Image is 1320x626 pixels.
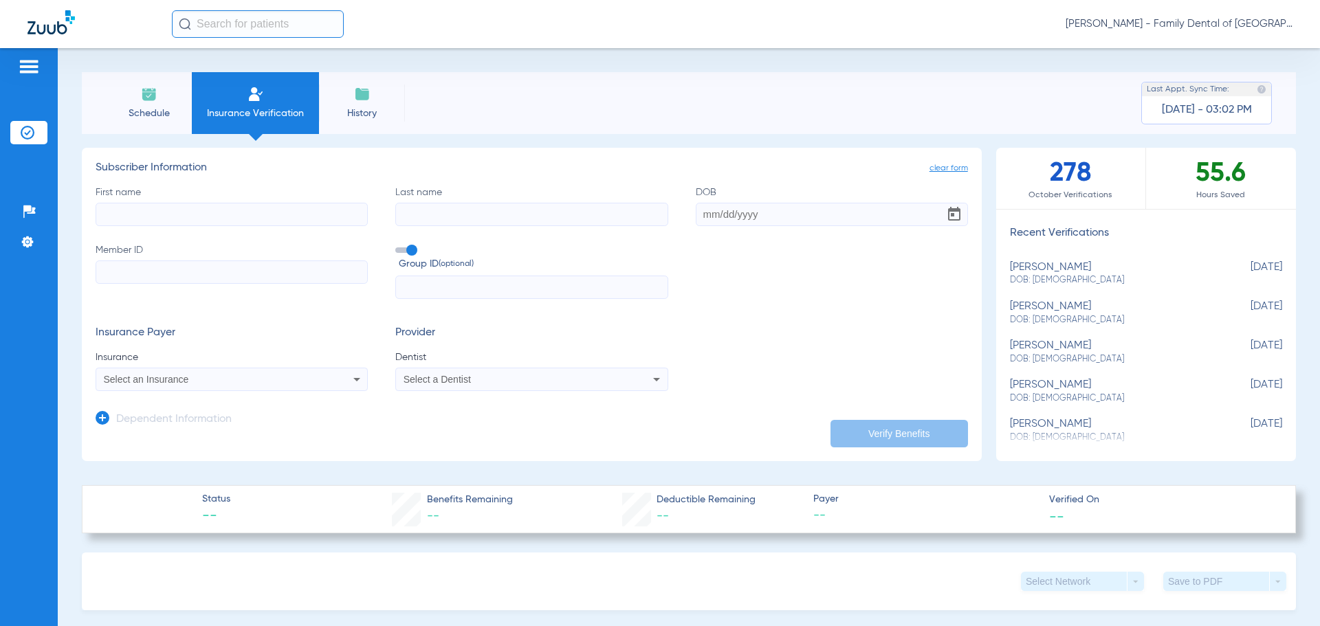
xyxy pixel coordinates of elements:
input: Member ID [96,260,368,284]
span: [DATE] - 03:02 PM [1162,103,1252,117]
img: Schedule [141,86,157,102]
button: Open calendar [940,201,968,228]
input: DOBOpen calendar [696,203,968,226]
span: Insurance Verification [202,107,309,120]
span: Status [202,492,230,506]
span: [DATE] [1213,300,1282,326]
span: Benefits Remaining [427,493,513,507]
span: Verified On [1049,493,1273,507]
span: [DATE] [1213,261,1282,287]
span: clear form [929,161,968,175]
label: First name [96,186,368,226]
small: (optional) [439,257,474,271]
span: Select an Insurance [104,374,189,385]
span: Hours Saved [1146,188,1296,202]
div: [PERSON_NAME] [1010,339,1213,365]
span: Payer [813,492,1037,506]
label: DOB [696,186,968,226]
label: Member ID [96,243,368,300]
h3: Provider [395,326,668,340]
h3: Recent Verifications [996,227,1296,241]
span: [PERSON_NAME] - Family Dental of [GEOGRAPHIC_DATA] [1066,17,1292,31]
span: DOB: [DEMOGRAPHIC_DATA] [1010,353,1213,366]
img: Manual Insurance Verification [247,86,264,102]
span: [DATE] [1213,339,1282,365]
label: Last name [395,186,668,226]
span: -- [813,507,1037,524]
img: Search Icon [179,18,191,30]
span: Schedule [116,107,181,120]
img: History [354,86,371,102]
input: Search for patients [172,10,344,38]
span: -- [202,507,230,526]
span: Select a Dentist [404,374,471,385]
span: October Verifications [996,188,1145,202]
span: DOB: [DEMOGRAPHIC_DATA] [1010,392,1213,405]
span: Dentist [395,350,668,364]
span: [DATE] [1213,379,1282,404]
span: Last Appt. Sync Time: [1147,82,1229,96]
button: Verify Benefits [830,420,968,447]
h3: Insurance Payer [96,326,368,340]
div: [PERSON_NAME] [1010,379,1213,404]
span: [DATE] [1213,418,1282,443]
img: last sync help info [1257,85,1266,94]
div: [PERSON_NAME] [1010,300,1213,326]
span: -- [657,510,669,522]
span: -- [427,510,439,522]
h3: Dependent Information [116,413,232,427]
img: Zuub Logo [27,10,75,34]
input: First name [96,203,368,226]
span: DOB: [DEMOGRAPHIC_DATA] [1010,314,1213,326]
span: History [329,107,395,120]
span: -- [1049,508,1064,523]
div: [PERSON_NAME] [1010,418,1213,443]
h3: Subscriber Information [96,161,968,175]
div: 55.6 [1146,148,1296,209]
div: [PERSON_NAME] [1010,261,1213,287]
div: 278 [996,148,1146,209]
span: Group ID [399,257,668,271]
span: DOB: [DEMOGRAPHIC_DATA] [1010,274,1213,287]
img: hamburger-icon [18,58,40,75]
input: Last name [395,203,668,226]
span: Insurance [96,350,368,364]
span: Deductible Remaining [657,493,756,507]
